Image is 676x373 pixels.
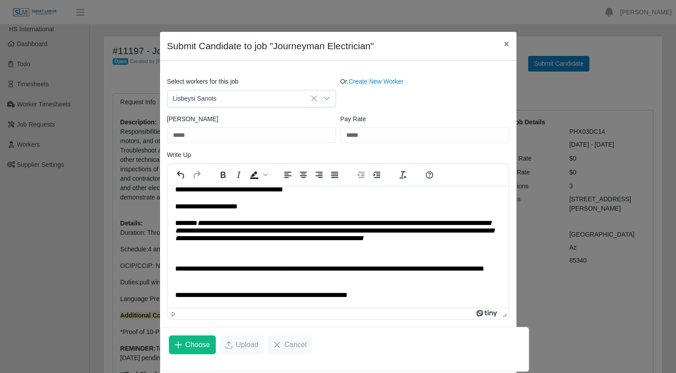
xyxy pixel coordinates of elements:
label: Select workers for this job [167,77,239,86]
a: Powered by Tiny [476,310,499,317]
a: Create New Worker [348,78,403,85]
button: Choose [169,335,216,354]
button: Close [496,32,516,55]
div: p [172,310,175,317]
button: Italic [231,169,246,181]
span: Lisbeysi Sanots [168,90,318,107]
button: Bold [215,169,231,181]
div: Or, [338,77,512,107]
button: Clear formatting [395,169,411,181]
label: Write Up [167,150,191,160]
h4: Submit Candidate to job "Journeyman Electrician" [167,39,374,53]
label: [PERSON_NAME] [167,114,218,124]
button: Undo [173,169,189,181]
button: Align right [311,169,327,181]
div: Press the Up and Down arrow keys to resize the editor. [499,308,508,319]
button: Increase indent [369,169,384,181]
span: × [504,38,509,49]
span: Choose [185,339,210,350]
button: Redo [189,169,204,181]
label: Pay Rate [340,114,366,124]
button: Decrease indent [353,169,369,181]
span: Upload [236,339,259,350]
button: Align left [280,169,295,181]
div: Background color Black [247,169,269,181]
span: Cancel [284,339,307,350]
button: Align center [296,169,311,181]
button: Justify [327,169,342,181]
button: Cancel [268,335,312,354]
button: Help [422,169,437,181]
iframe: Rich Text Area [168,185,508,308]
button: Upload [219,335,265,354]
